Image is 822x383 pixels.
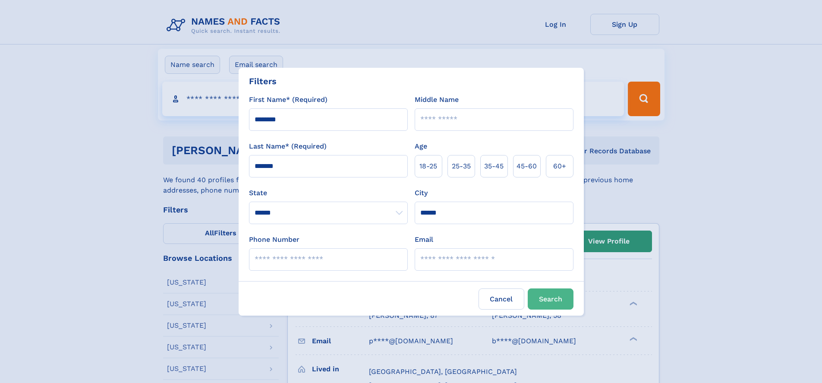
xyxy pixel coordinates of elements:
[249,75,277,88] div: Filters
[452,161,471,171] span: 25‑35
[249,141,327,152] label: Last Name* (Required)
[415,188,428,198] label: City
[528,288,573,310] button: Search
[553,161,566,171] span: 60+
[517,161,537,171] span: 45‑60
[479,288,524,310] label: Cancel
[249,188,408,198] label: State
[415,95,459,105] label: Middle Name
[415,141,427,152] label: Age
[249,95,328,105] label: First Name* (Required)
[419,161,437,171] span: 18‑25
[249,234,299,245] label: Phone Number
[415,234,433,245] label: Email
[484,161,504,171] span: 35‑45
